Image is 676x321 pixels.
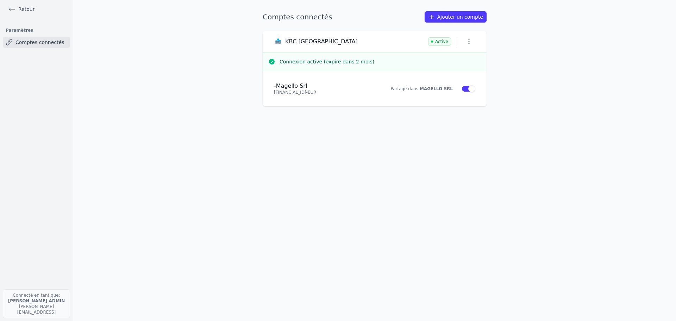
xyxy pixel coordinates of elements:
[3,25,70,35] h3: Paramètres
[274,89,377,95] p: [FINANCIAL_ID] - EUR
[3,37,70,48] a: Comptes connectés
[274,82,377,89] h4: - Magello Srl
[3,289,70,318] p: Connecté en tant que: [PERSON_NAME][EMAIL_ADDRESS]
[285,38,358,45] h3: KBC [GEOGRAPHIC_DATA]
[425,11,487,23] a: Ajouter un compte
[420,86,453,91] a: MAGELLO SRL
[263,12,332,22] h1: Comptes connectés
[274,37,282,46] img: KBC Brussels logo
[280,58,481,65] h3: Connexion active (expire dans 2 mois)
[8,298,65,303] strong: [PERSON_NAME] ADMIN
[6,4,37,14] a: Retour
[428,37,451,46] span: Active
[385,86,453,92] p: Partagé dans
